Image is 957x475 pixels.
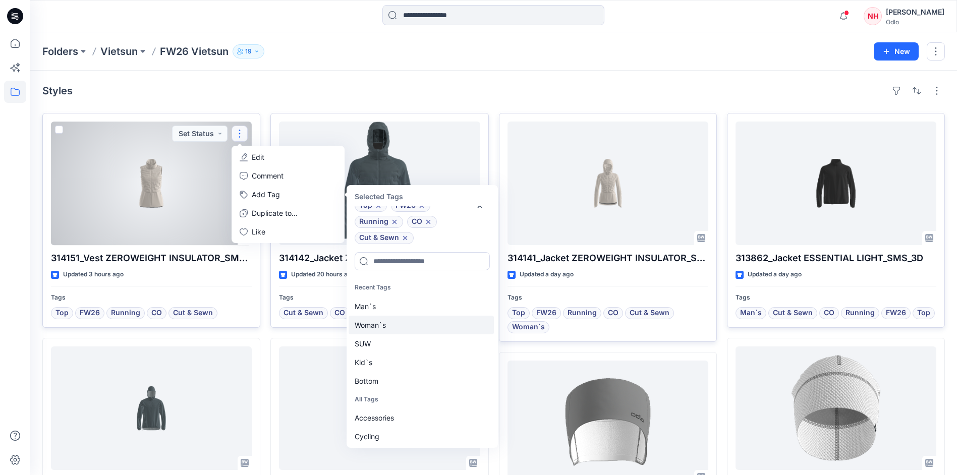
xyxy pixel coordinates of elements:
[886,307,906,319] span: FW26
[748,269,802,280] p: Updated a day ago
[773,307,813,319] span: Cut & Sewn
[349,334,494,353] div: SUW
[173,307,213,319] span: Cut & Sewn
[736,346,936,470] a: 764310_Hat X-ALP
[245,46,252,57] p: 19
[508,292,708,303] p: Tags
[508,251,708,265] p: 314141_Jacket ZEROWEIGHT INSULATOR_SMS_3D
[233,44,264,58] button: 19
[349,427,494,446] div: Cycling
[359,232,399,244] span: Cut & Sewn
[252,152,264,162] p: Edit
[512,307,525,319] span: Top
[512,321,545,333] span: Woman`s
[412,216,422,228] span: CO
[51,346,252,470] a: 313702_Jacket X-ALP WATERPROOF_SMS_3D
[864,7,882,25] div: NH
[359,200,372,212] span: Top
[886,6,944,18] div: [PERSON_NAME]
[349,297,494,316] div: Man`s
[349,353,494,372] div: Kid`s
[349,278,494,297] p: Recent Tags
[736,292,936,303] p: Tags
[279,122,480,245] a: 314142_Jacket ZEROWEIGHT INSULATOR_SMS_3D
[568,307,597,319] span: Running
[846,307,875,319] span: Running
[252,226,265,237] p: Like
[736,122,936,245] a: 313862_Jacket ESSENTIAL LIGHT_SMS_3D
[160,44,229,58] p: FW26 Vietsun
[284,307,323,319] span: Cut & Sewn
[234,185,343,204] button: Add Tag
[349,408,494,427] div: Accessories
[824,307,834,319] span: CO
[536,307,556,319] span: FW26
[42,44,78,58] a: Folders
[291,269,355,280] p: Updated 20 hours ago
[252,170,284,181] p: Comment
[51,251,252,265] p: 314151_Vest ZEROWEIGHT INSULATOR_SMS_3D
[508,122,708,245] a: 314141_Jacket ZEROWEIGHT INSULATOR_SMS_3D
[736,251,936,265] p: 313862_Jacket ESSENTIAL LIGHT_SMS_3D
[234,148,343,166] a: Edit
[42,85,73,97] h4: Styles
[396,200,416,212] span: FW26
[55,307,69,319] span: Top
[630,307,669,319] span: Cut & Sewn
[100,44,138,58] a: Vietsun
[80,307,100,319] span: FW26
[520,269,574,280] p: Updated a day ago
[51,122,252,245] a: 314151_Vest ZEROWEIGHT INSULATOR_SMS_3D
[349,372,494,390] div: Bottom
[279,251,480,265] p: 314142_Jacket ZEROWEIGHT INSULATOR_SMS_3D
[740,307,762,319] span: Man`s
[252,208,298,218] p: Duplicate to...
[279,346,480,470] a: 313861_Jacket ESSENTIAL LIGHT_SMS_3D
[151,307,162,319] span: CO
[63,269,124,280] p: Updated 3 hours ago
[359,216,388,228] span: Running
[51,292,252,303] p: Tags
[349,316,494,334] div: Woman`s
[334,307,345,319] span: CO
[279,292,480,303] p: Tags
[349,390,494,409] p: All Tags
[917,307,930,319] span: Top
[111,307,140,319] span: Running
[349,187,496,206] p: Selected Tags
[874,42,919,61] button: New
[608,307,618,319] span: CO
[886,18,944,26] div: Odlo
